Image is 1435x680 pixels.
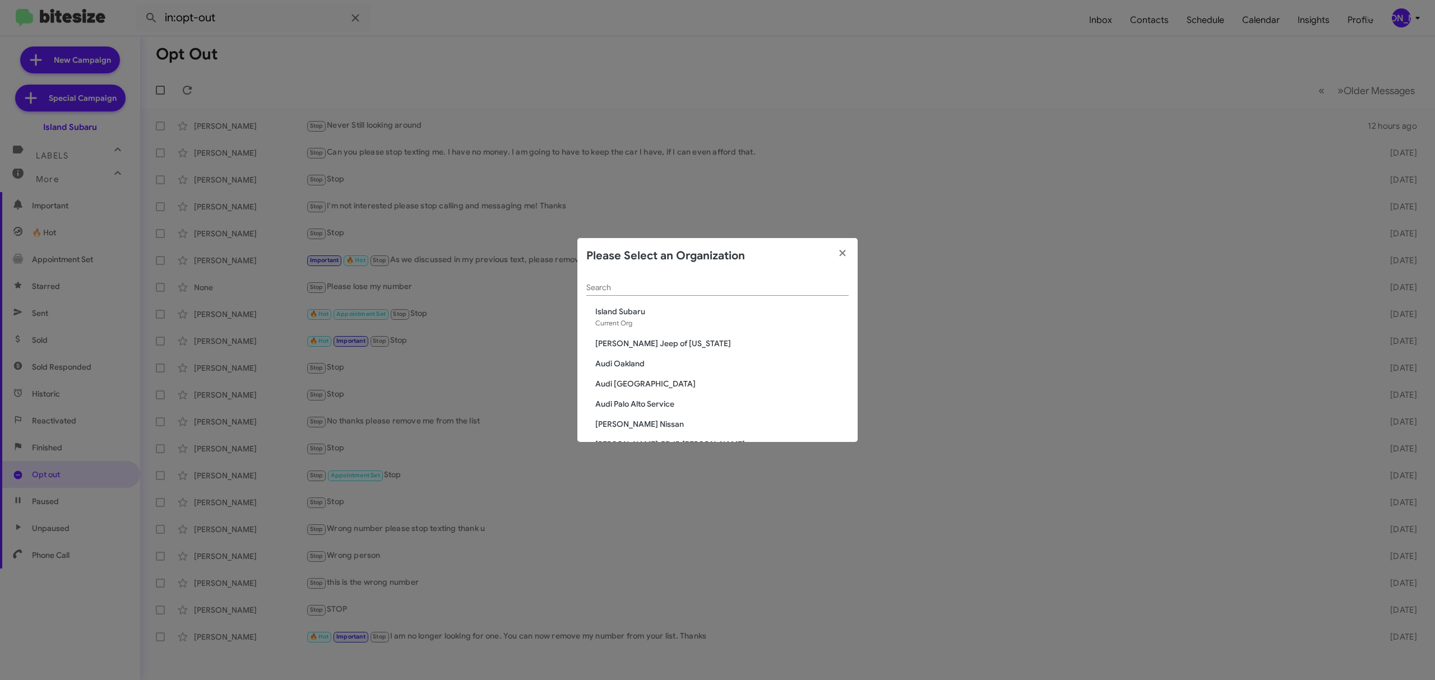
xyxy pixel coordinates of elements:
[586,247,745,265] h2: Please Select an Organization
[595,306,849,317] span: Island Subaru
[595,378,849,389] span: Audi [GEOGRAPHIC_DATA]
[595,398,849,409] span: Audi Palo Alto Service
[595,338,849,349] span: [PERSON_NAME] Jeep of [US_STATE]
[595,319,632,327] span: Current Org
[595,418,849,430] span: [PERSON_NAME] Nissan
[595,358,849,369] span: Audi Oakland
[595,439,849,450] span: [PERSON_NAME] CDJR [PERSON_NAME]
